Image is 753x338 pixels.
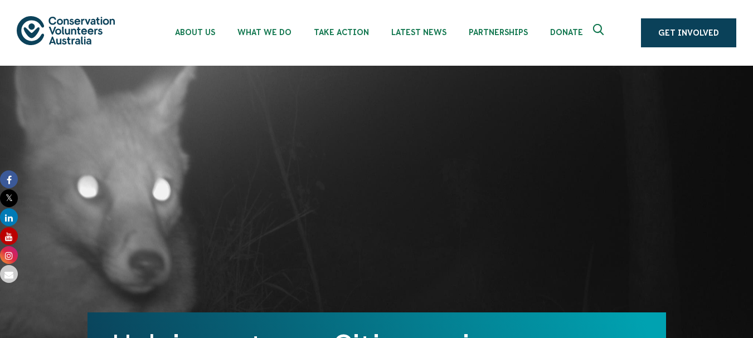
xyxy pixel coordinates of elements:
[314,28,369,37] span: Take Action
[175,28,215,37] span: About Us
[586,19,613,46] button: Expand search box Close search box
[237,28,292,37] span: What We Do
[17,16,115,45] img: logo.svg
[469,28,528,37] span: Partnerships
[391,28,446,37] span: Latest News
[593,24,607,42] span: Expand search box
[641,18,736,47] a: Get Involved
[550,28,583,37] span: Donate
